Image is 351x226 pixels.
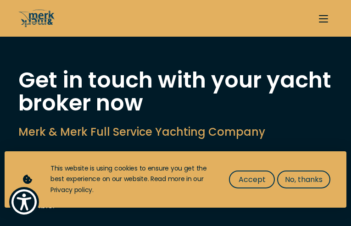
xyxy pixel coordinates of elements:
h1: Get in touch with your yacht broker now [18,69,333,115]
button: Show Accessibility Preferences [9,187,39,217]
a: Privacy policy [50,185,92,194]
h2: Merk & Merk Full Service Yachting Company [18,124,333,140]
p: Our team looks forward to speaking with you! Whether you are buying, selling, or looking for the ... [18,149,333,211]
button: No, thanks [277,171,330,188]
span: Accept [239,174,266,185]
div: This website is using cookies to ensure you get the best experience on our website. Read more in ... [50,163,211,196]
span: No, thanks [285,174,323,185]
button: Accept [229,171,275,188]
